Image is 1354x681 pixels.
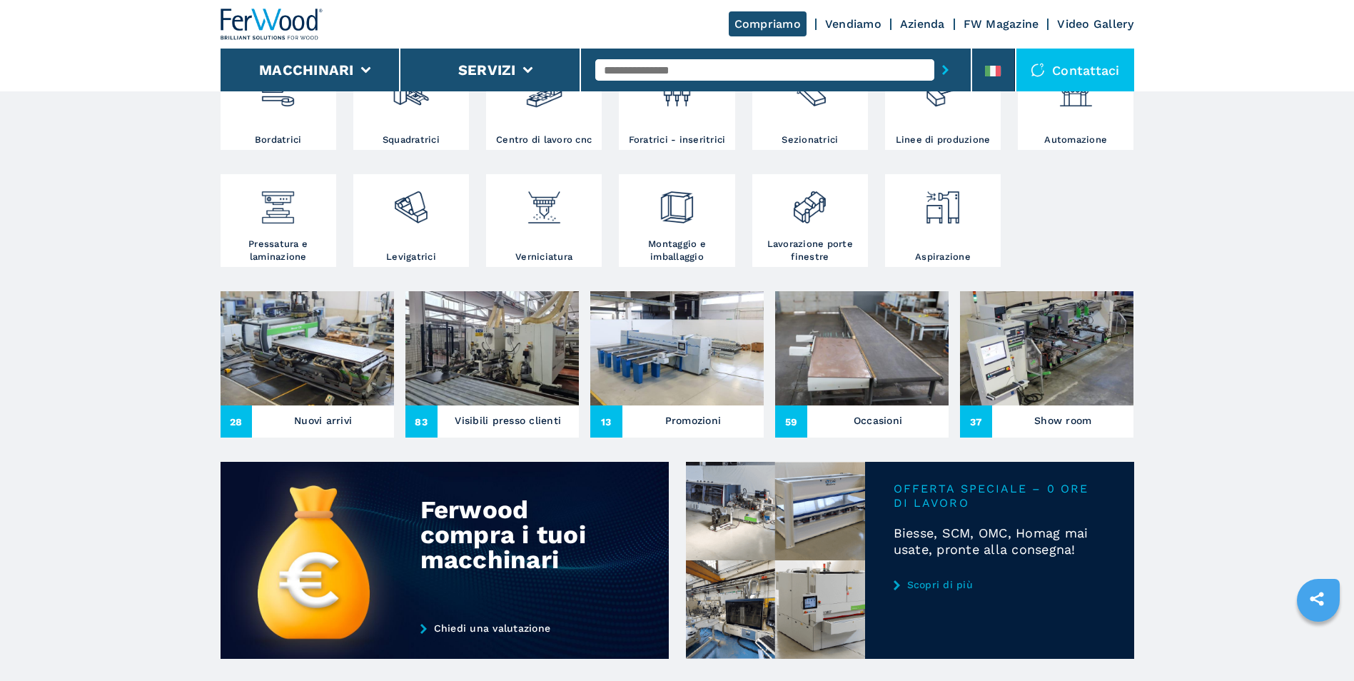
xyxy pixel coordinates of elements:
[496,133,592,146] h3: Centro di lavoro cnc
[775,405,807,438] span: 59
[960,291,1133,438] a: Show room37Show room
[259,178,297,226] img: pressa-strettoia.png
[885,174,1001,267] a: Aspirazione
[775,291,949,438] a: Occasioni59Occasioni
[590,405,622,438] span: 13
[885,57,1001,150] a: Linee di produzione
[896,133,991,146] h3: Linee di produzione
[934,54,956,86] button: submit-button
[756,238,864,263] h3: Lavorazione porte finestre
[1299,581,1335,617] a: sharethis
[255,133,302,146] h3: Bordatrici
[383,133,440,146] h3: Squadratrici
[386,251,436,263] h3: Levigatrici
[224,238,333,263] h3: Pressatura e laminazione
[221,174,336,267] a: Pressatura e laminazione
[729,11,807,36] a: Compriamo
[420,498,607,572] div: Ferwood compra i tuoi macchinari
[791,178,829,226] img: lavorazione_porte_finestre_2.png
[515,251,572,263] h3: Verniciatura
[405,405,438,438] span: 83
[294,410,352,430] h3: Nuovi arrivi
[486,57,602,150] a: Centro di lavoro cnc
[752,57,868,150] a: Sezionatrici
[392,178,430,226] img: levigatrici_2.png
[221,405,253,438] span: 28
[964,17,1039,31] a: FW Magazine
[900,17,945,31] a: Azienda
[486,174,602,267] a: Verniciatura
[622,238,731,263] h3: Montaggio e imballaggio
[825,17,881,31] a: Vendiamo
[854,410,902,430] h3: Occasioni
[353,57,469,150] a: Squadratrici
[221,291,394,438] a: Nuovi arrivi28Nuovi arrivi
[590,291,764,405] img: Promozioni
[1018,57,1133,150] a: Automazione
[752,174,868,267] a: Lavorazione porte finestre
[658,178,696,226] img: montaggio_imballaggio_2.png
[458,61,516,79] button: Servizi
[782,133,838,146] h3: Sezionatrici
[960,291,1133,405] img: Show room
[590,291,764,438] a: Promozioni13Promozioni
[405,291,579,438] a: Visibili presso clienti83Visibili presso clienti
[1031,63,1045,77] img: Contattaci
[1293,617,1343,670] iframe: Chat
[221,291,394,405] img: Nuovi arrivi
[259,61,354,79] button: Macchinari
[924,178,961,226] img: aspirazione_1.png
[629,133,726,146] h3: Foratrici - inseritrici
[1034,410,1091,430] h3: Show room
[665,410,722,430] h3: Promozioni
[353,174,469,267] a: Levigatrici
[420,622,617,634] a: Chiedi una valutazione
[915,251,971,263] h3: Aspirazione
[894,579,1106,590] a: Scopri di più
[1016,49,1134,91] div: Contattaci
[619,174,734,267] a: Montaggio e imballaggio
[775,291,949,405] img: Occasioni
[525,178,563,226] img: verniciatura_1.png
[455,410,561,430] h3: Visibili presso clienti
[221,462,669,659] img: Ferwood compra i tuoi macchinari
[686,462,865,659] img: Biesse, SCM, OMC, Homag mai usate, pronte alla consegna!
[221,9,323,40] img: Ferwood
[619,57,734,150] a: Foratrici - inseritrici
[960,405,992,438] span: 37
[1057,17,1133,31] a: Video Gallery
[1044,133,1107,146] h3: Automazione
[221,57,336,150] a: Bordatrici
[405,291,579,405] img: Visibili presso clienti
